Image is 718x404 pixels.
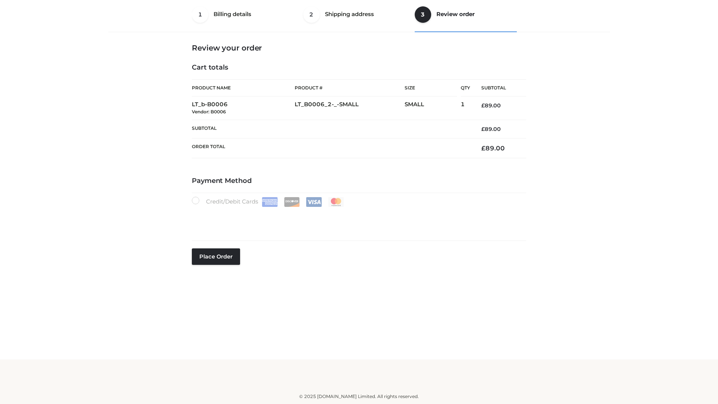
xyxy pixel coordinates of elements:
img: Visa [306,197,322,207]
th: Product # [295,79,405,97]
h4: Payment Method [192,177,526,185]
th: Qty [461,79,470,97]
img: Discover [284,197,300,207]
h3: Review your order [192,43,526,52]
bdi: 89.00 [481,102,501,109]
img: Amex [262,197,278,207]
td: LT_B0006_2-_-SMALL [295,97,405,120]
div: © 2025 [DOMAIN_NAME] Limited. All rights reserved. [111,393,607,400]
th: Subtotal [192,120,470,138]
span: £ [481,102,485,109]
bdi: 89.00 [481,144,505,152]
label: Credit/Debit Cards [192,197,345,207]
iframe: Secure payment input frame [190,205,525,233]
th: Product Name [192,79,295,97]
td: LT_b-B0006 [192,97,295,120]
h4: Cart totals [192,64,526,72]
small: Vendor: B0006 [192,109,226,114]
img: Mastercard [328,197,344,207]
button: Place order [192,248,240,265]
span: £ [481,144,485,152]
th: Order Total [192,138,470,158]
td: 1 [461,97,470,120]
td: SMALL [405,97,461,120]
span: £ [481,126,485,132]
th: Size [405,80,457,97]
th: Subtotal [470,80,526,97]
bdi: 89.00 [481,126,501,132]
